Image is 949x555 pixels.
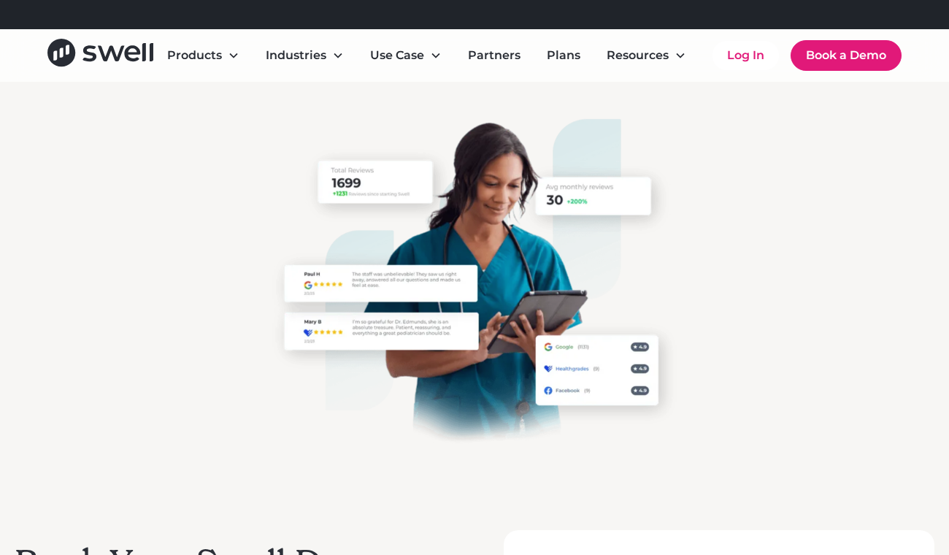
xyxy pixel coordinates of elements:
[167,47,222,64] div: Products
[607,47,669,64] div: Resources
[791,40,902,71] a: Book a Demo
[370,47,424,64] div: Use Case
[712,41,779,70] a: Log In
[535,41,592,70] a: Plans
[595,41,698,70] div: Resources
[155,41,251,70] div: Products
[266,47,326,64] div: Industries
[358,41,453,70] div: Use Case
[254,41,356,70] div: Industries
[456,41,532,70] a: Partners
[47,39,153,72] a: home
